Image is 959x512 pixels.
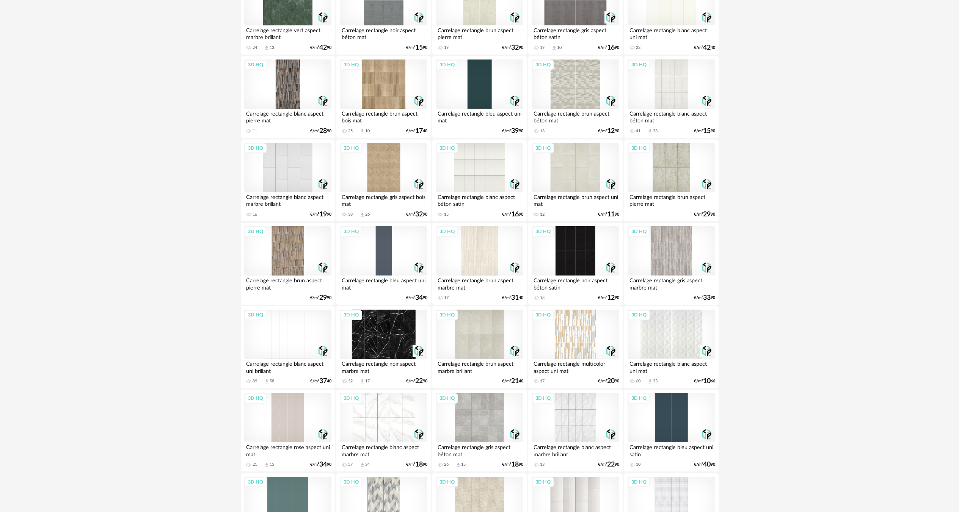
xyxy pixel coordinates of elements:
div: Carrelage rectangle gris aspect béton mat [436,442,523,457]
span: 34 [319,462,327,467]
div: Carrelage rectangle bleu aspect uni mat [436,109,523,124]
div: 3D HQ [436,393,458,403]
div: €/m² 90 [406,45,427,50]
div: Carrelage rectangle noir aspect béton satin [532,276,619,291]
div: €/m² 90 [502,462,523,467]
span: 21 [511,379,519,384]
div: Carrelage rectangle brun aspect pierre mat [436,25,523,41]
a: 3D HQ Carrelage rectangle blanc aspect marbre mat 57 Download icon 34 €/m²1890 [336,390,430,471]
span: 10 [703,379,711,384]
div: Carrelage rectangle gris aspect béton satin [532,25,619,41]
div: €/m² 90 [694,128,715,134]
span: Download icon [359,128,365,134]
div: 3D HQ [532,60,554,70]
a: 3D HQ Carrelage rectangle noir aspect marbre mat 32 Download icon 17 €/m²2290 [336,306,430,388]
span: 39 [511,128,519,134]
div: 32 [348,379,353,384]
div: 16 [253,212,257,217]
a: 3D HQ Carrelage rectangle brun aspect béton mat 13 €/m²1290 [528,56,622,138]
div: 12 [540,212,545,217]
span: 22 [415,379,423,384]
div: Carrelage rectangle gris aspect bois mat [340,192,427,207]
div: Carrelage rectangle brun aspect pierre mat [628,192,715,207]
div: 17 [444,295,449,301]
div: €/m² 90 [406,379,427,384]
a: 3D HQ Carrelage rectangle brun aspect pierre mat €/m²2990 [624,139,718,221]
div: 3D HQ [340,310,362,320]
div: 19 [444,45,449,50]
span: Download icon [455,462,461,468]
div: Carrelage rectangle blanc aspect uni brillant [244,359,331,374]
div: Carrelage rectangle bleu aspect uni mat [340,276,427,291]
div: 3D HQ [245,143,267,153]
div: €/m² 90 [598,212,619,217]
div: 3D HQ [532,393,554,403]
div: 3D HQ [436,477,458,487]
div: Carrelage rectangle blanc aspect pierre mat [244,109,331,124]
a: 3D HQ Carrelage rectangle multicolor aspect uni mat 17 €/m²2090 [528,306,622,388]
div: 26 [365,212,370,217]
div: €/m² 40 [502,379,523,384]
a: 3D HQ Carrelage rectangle brun aspect bois mat 25 Download icon 10 €/m²1740 [336,56,430,138]
div: 89 [253,379,257,384]
div: 3D HQ [340,393,362,403]
div: 41 [636,128,640,134]
a: 3D HQ Carrelage rectangle rose aspect uni mat 21 Download icon 15 €/m²3490 [241,390,335,471]
a: 3D HQ Carrelage rectangle noir aspect béton satin 13 €/m²1290 [528,223,622,305]
div: 3D HQ [245,393,267,403]
div: 3D HQ [245,60,267,70]
a: 3D HQ Carrelage rectangle brun aspect pierre mat €/m²2990 [241,223,335,305]
div: Carrelage rectangle vert aspect marbre brillant [244,25,331,41]
div: 3D HQ [340,477,362,487]
span: Download icon [359,462,365,468]
div: 17 [540,379,545,384]
span: 17 [415,128,423,134]
div: €/m² 90 [310,462,331,467]
a: 3D HQ Carrelage rectangle brun aspect marbre mat 17 €/m²3140 [432,223,526,305]
div: Carrelage rectangle brun aspect marbre mat [436,276,523,291]
div: 3D HQ [245,310,267,320]
div: €/m² 40 [406,128,427,134]
div: €/m² 90 [598,45,619,50]
div: Carrelage rectangle brun aspect béton mat [532,109,619,124]
div: Carrelage rectangle brun aspect uni mat [532,192,619,207]
div: 26 [444,462,449,467]
div: €/m² 40 [310,379,331,384]
span: 11 [607,212,615,217]
div: 13 [540,128,545,134]
a: 3D HQ Carrelage rectangle brun aspect uni mat 12 €/m²1190 [528,139,622,221]
div: Carrelage rectangle gris aspect marbre mat [628,276,715,291]
div: 3D HQ [628,393,650,403]
div: 34 [365,462,370,467]
div: 13 [540,462,545,467]
a: 3D HQ Carrelage rectangle bleu aspect uni mat €/m²3490 [336,223,430,305]
span: 32 [415,212,423,217]
a: 3D HQ Carrelage rectangle blanc aspect béton mat 41 Download icon 23 €/m²1590 [624,56,718,138]
div: €/m² 90 [694,295,715,301]
div: 22 [636,45,640,50]
div: 3D HQ [628,310,650,320]
span: 31 [511,295,519,301]
a: 3D HQ Carrelage rectangle blanc aspect marbre brillant 13 €/m²2290 [528,390,622,471]
div: Carrelage rectangle blanc aspect uni mat [628,359,715,374]
div: 3D HQ [532,477,554,487]
div: Carrelage rectangle blanc aspect uni mat [628,25,715,41]
div: €/m² 90 [694,212,715,217]
span: Download icon [647,128,653,134]
a: 3D HQ Carrelage rectangle brun aspect marbre brillant €/m²2140 [432,306,526,388]
div: Carrelage rectangle blanc aspect marbre brillant [532,442,619,457]
div: 10 [365,128,370,134]
div: €/m² 40 [502,295,523,301]
div: €/m² 90 [310,212,331,217]
a: 3D HQ Carrelage rectangle bleu aspect uni satin 10 €/m²4090 [624,390,718,471]
div: 38 [348,212,353,217]
span: 12 [607,295,615,301]
div: 21 [253,462,257,467]
span: 20 [607,379,615,384]
span: Download icon [359,379,365,384]
div: 3D HQ [532,143,554,153]
div: 3D HQ [628,227,650,236]
div: 3D HQ [628,143,650,153]
div: €/m² 90 [598,128,619,134]
div: Carrelage rectangle blanc aspect marbre mat [340,442,427,457]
